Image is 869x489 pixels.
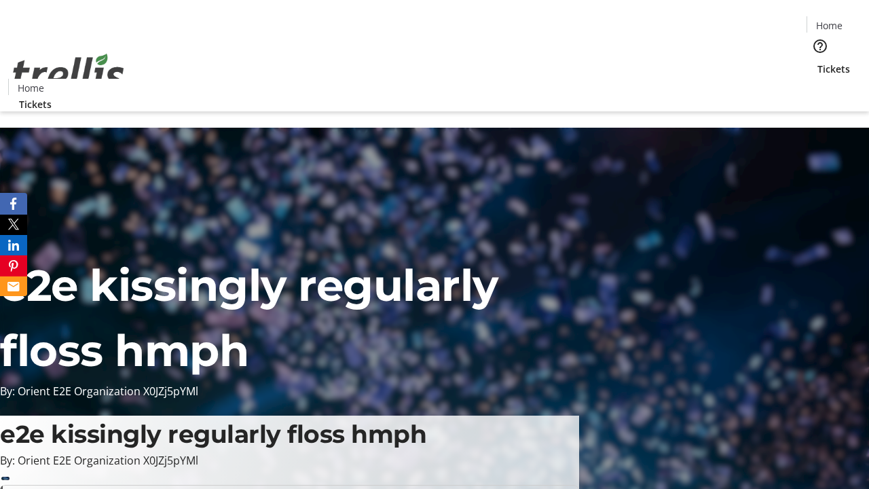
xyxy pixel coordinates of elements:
[8,97,62,111] a: Tickets
[9,81,52,95] a: Home
[807,62,861,76] a: Tickets
[816,18,843,33] span: Home
[18,81,44,95] span: Home
[807,76,834,103] button: Cart
[817,62,850,76] span: Tickets
[19,97,52,111] span: Tickets
[807,33,834,60] button: Help
[807,18,851,33] a: Home
[8,39,129,107] img: Orient E2E Organization X0JZj5pYMl's Logo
